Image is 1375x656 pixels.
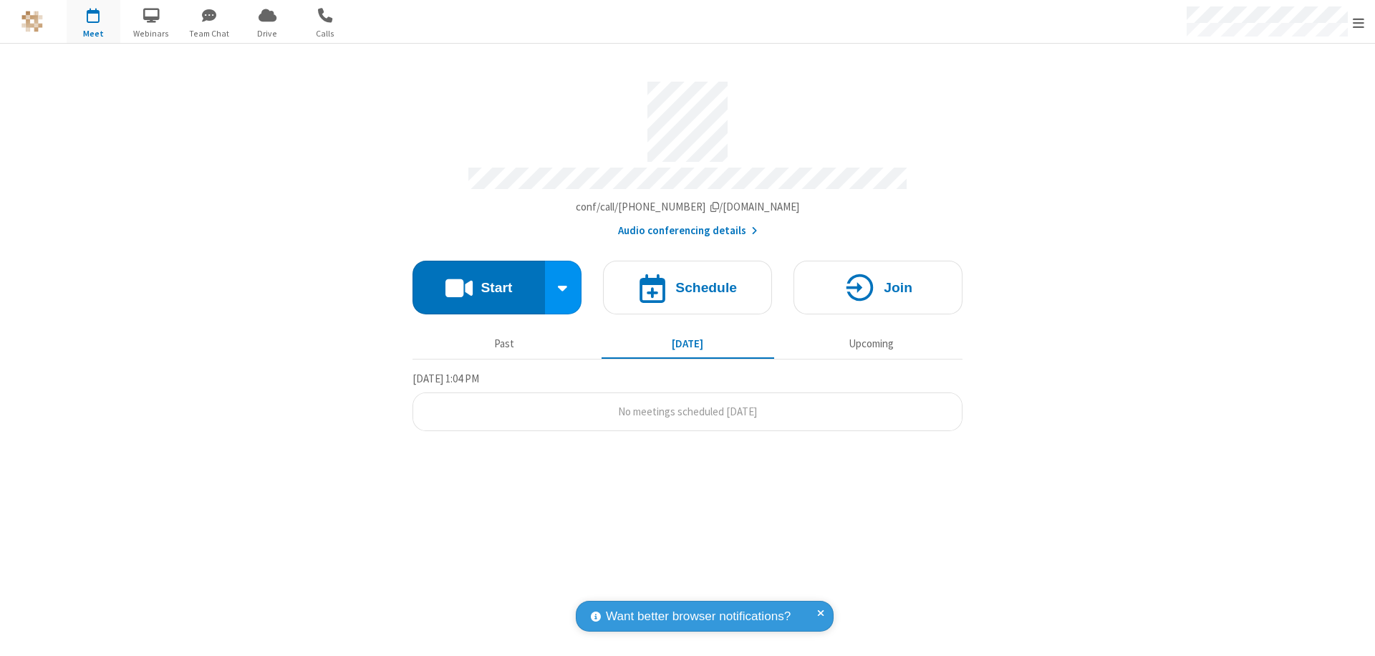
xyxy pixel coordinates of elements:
[1339,619,1364,646] iframe: Chat
[412,71,962,239] section: Account details
[412,261,545,314] button: Start
[412,372,479,385] span: [DATE] 1:04 PM
[785,330,957,357] button: Upcoming
[21,11,43,32] img: QA Selenium DO NOT DELETE OR CHANGE
[299,27,352,40] span: Calls
[603,261,772,314] button: Schedule
[418,330,591,357] button: Past
[576,200,800,213] span: Copy my meeting room link
[241,27,294,40] span: Drive
[481,281,512,294] h4: Start
[618,405,757,418] span: No meetings scheduled [DATE]
[67,27,120,40] span: Meet
[793,261,962,314] button: Join
[618,223,758,239] button: Audio conferencing details
[576,199,800,216] button: Copy my meeting room linkCopy my meeting room link
[545,261,582,314] div: Start conference options
[884,281,912,294] h4: Join
[412,370,962,432] section: Today's Meetings
[675,281,737,294] h4: Schedule
[125,27,178,40] span: Webinars
[606,607,791,626] span: Want better browser notifications?
[602,330,774,357] button: [DATE]
[183,27,236,40] span: Team Chat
